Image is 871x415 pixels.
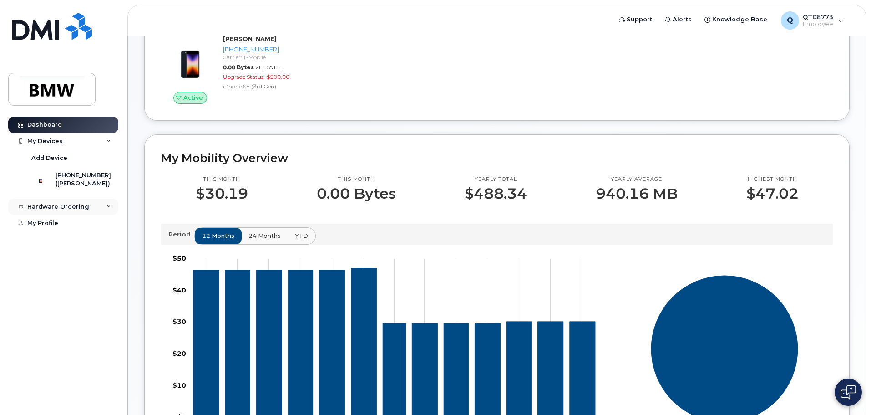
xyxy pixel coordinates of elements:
a: Support [613,10,658,29]
strong: [PERSON_NAME] [223,35,277,42]
tspan: $10 [172,381,186,389]
span: 0.00 Bytes [223,64,254,71]
p: 940.16 MB [596,185,678,202]
span: Q [787,15,793,26]
span: QTC8773 [803,13,833,20]
p: Highest month [746,176,799,183]
p: $30.19 [196,185,248,202]
tspan: $50 [172,254,186,262]
div: QTC8773 [775,11,849,30]
tspan: $20 [172,349,186,358]
p: Period [168,230,194,239]
span: Knowledge Base [712,15,767,24]
p: $47.02 [746,185,799,202]
div: [PHONE_NUMBER] [223,45,317,54]
img: image20231002-3703462-1angbar.jpeg [168,39,212,83]
tspan: $40 [172,286,186,294]
img: Open chat [841,385,856,400]
span: at [DATE] [256,64,282,71]
span: 24 months [248,231,281,240]
h2: My Mobility Overview [161,151,833,165]
p: 0.00 Bytes [317,185,396,202]
p: Yearly total [465,176,527,183]
div: iPhone SE (3rd Gen) [223,82,317,90]
a: Active[PERSON_NAME][PHONE_NUMBER]Carrier: T-Mobile0.00 Bytesat [DATE]Upgrade Status:$500.00iPhone... [161,35,321,104]
span: Active [183,93,203,102]
span: Employee [803,20,833,28]
p: Yearly average [596,176,678,183]
span: YTD [295,231,308,240]
a: Knowledge Base [698,10,774,29]
span: Alerts [673,15,692,24]
span: Upgrade Status: [223,73,265,80]
span: Support [627,15,652,24]
tspan: $30 [172,318,186,326]
div: Carrier: T-Mobile [223,53,317,61]
p: This month [196,176,248,183]
a: Alerts [658,10,698,29]
span: $500.00 [267,73,289,80]
p: This month [317,176,396,183]
p: $488.34 [465,185,527,202]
